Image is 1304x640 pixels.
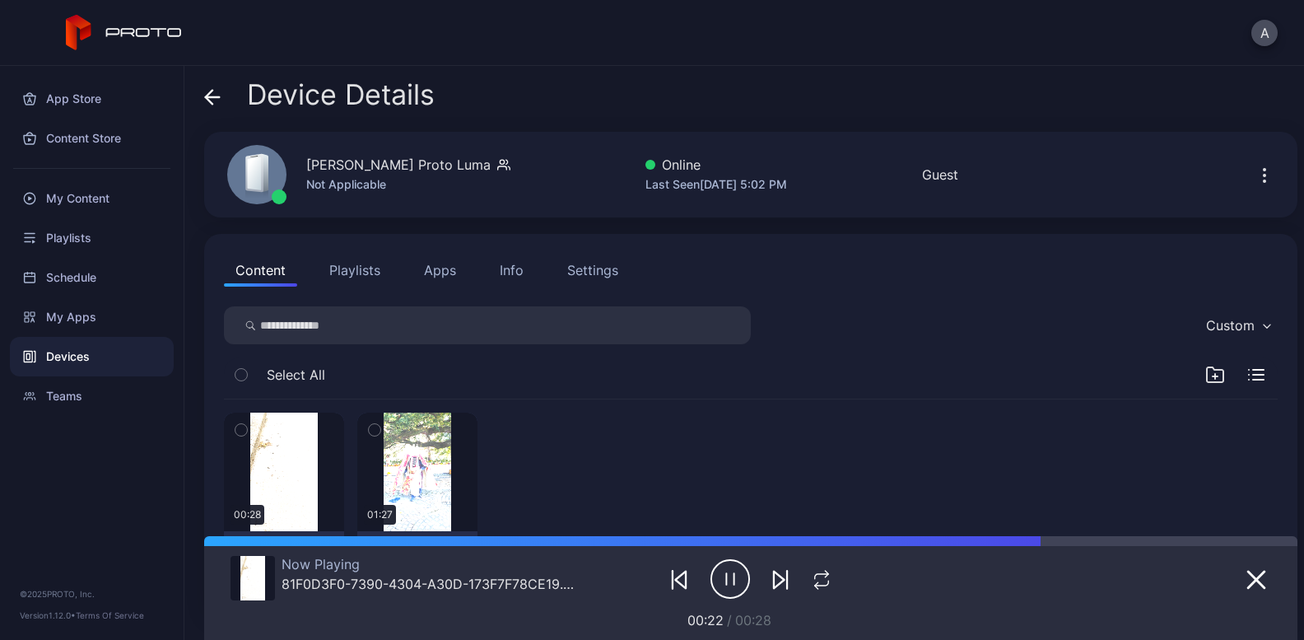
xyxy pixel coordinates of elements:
[247,79,435,110] span: Device Details
[735,612,771,628] span: 00:28
[20,587,164,600] div: © 2025 PROTO, Inc.
[1198,306,1278,344] button: Custom
[922,165,958,185] div: Guest
[224,254,297,287] button: Content
[727,612,732,628] span: /
[645,175,787,194] div: Last Seen [DATE] 5:02 PM
[645,155,787,175] div: Online
[10,297,174,337] a: My Apps
[20,610,76,620] span: Version 1.12.0 •
[412,254,468,287] button: Apps
[10,258,174,297] a: Schedule
[488,254,535,287] button: Info
[556,254,630,287] button: Settings
[357,531,477,585] button: 20250705_082049.mp4[DATE]
[224,531,344,585] button: 81F0D3F0-7390-4304-A30D-173F7F78CE19.mov[DATE]
[10,376,174,416] a: Teams
[306,155,491,175] div: [PERSON_NAME] Proto Luma
[10,218,174,258] a: Playlists
[76,610,144,620] a: Terms Of Service
[500,260,524,280] div: Info
[1251,20,1278,46] button: A
[282,556,577,572] div: Now Playing
[10,179,174,218] a: My Content
[306,175,510,194] div: Not Applicable
[1206,317,1255,334] div: Custom
[282,576,577,592] div: 81F0D3F0-7390-4304-A30D-173F7F78CE19.mov
[687,612,724,628] span: 00:22
[10,337,174,376] a: Devices
[267,365,325,385] span: Select All
[318,254,392,287] button: Playlists
[567,260,618,280] div: Settings
[10,119,174,158] a: Content Store
[10,79,174,119] a: App Store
